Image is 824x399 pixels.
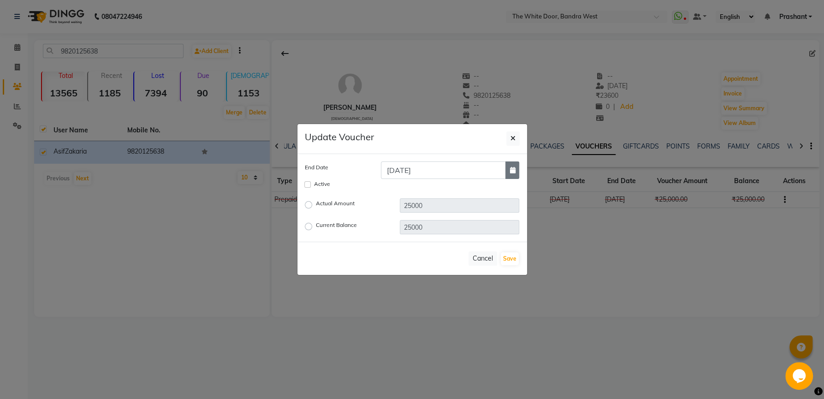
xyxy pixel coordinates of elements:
[316,221,357,232] label: Current Balance
[305,163,328,172] label: End Date
[785,362,815,390] iframe: chat widget
[400,198,519,213] input: Actual Amount
[468,251,497,266] button: Cancel
[314,180,330,188] label: Active
[316,199,355,210] label: Actual Amount
[305,131,374,143] h5: Update Voucher
[501,252,519,265] button: Save
[400,220,519,234] input: Current Balance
